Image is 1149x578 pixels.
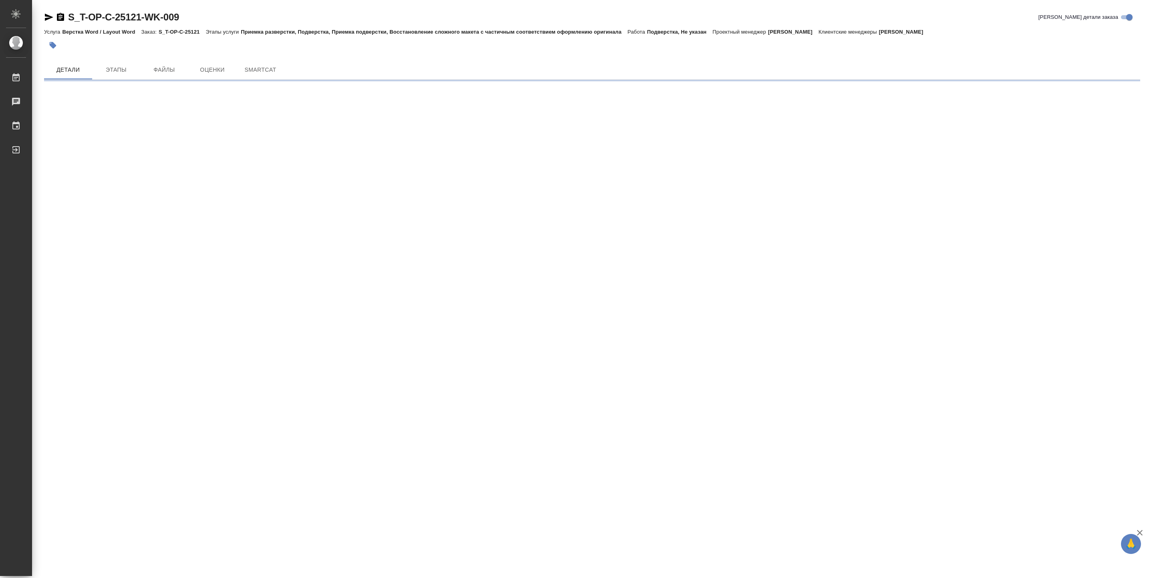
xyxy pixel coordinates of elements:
button: Добавить тэг [44,36,62,54]
p: Заказ: [141,29,159,35]
p: Услуга [44,29,62,35]
p: Клиентские менеджеры [818,29,879,35]
span: Этапы [97,65,135,75]
span: Детали [49,65,87,75]
p: S_T-OP-C-25121 [159,29,206,35]
p: [PERSON_NAME] [879,29,929,35]
p: Проектный менеджер [713,29,768,35]
p: Верстка Word / Layout Word [62,29,141,35]
button: 🙏 [1121,534,1141,554]
p: Подверстка, Не указан [647,29,713,35]
p: Этапы услуги [206,29,241,35]
span: Оценки [193,65,232,75]
span: [PERSON_NAME] детали заказа [1038,13,1118,21]
a: S_T-OP-C-25121-WK-009 [68,12,179,22]
p: [PERSON_NAME] [768,29,818,35]
button: Скопировать ссылку [56,12,65,22]
p: Работа [627,29,647,35]
button: Скопировать ссылку для ЯМессенджера [44,12,54,22]
span: 🙏 [1124,536,1138,552]
span: SmartCat [241,65,280,75]
p: Приемка разверстки, Подверстка, Приемка подверстки, Восстановление сложного макета с частичным со... [241,29,627,35]
span: Файлы [145,65,183,75]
